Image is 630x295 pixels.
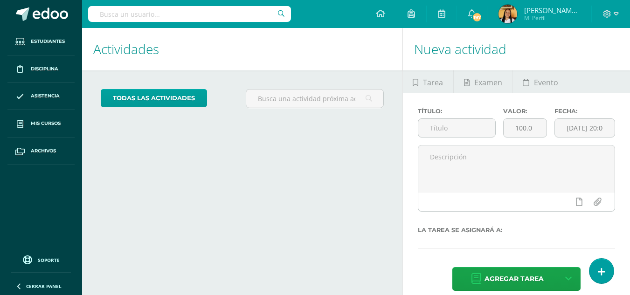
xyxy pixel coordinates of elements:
[26,283,62,289] span: Cerrar panel
[246,89,383,108] input: Busca una actividad próxima aquí...
[534,71,558,94] span: Evento
[512,70,568,93] a: Evento
[7,28,75,55] a: Estudiantes
[403,70,453,93] a: Tarea
[101,89,207,107] a: todas las Actividades
[454,70,512,93] a: Examen
[418,119,495,137] input: Título
[474,71,502,94] span: Examen
[423,71,443,94] span: Tarea
[554,108,615,115] label: Fecha:
[524,6,580,15] span: [PERSON_NAME][US_STATE]
[93,28,391,70] h1: Actividades
[38,257,60,263] span: Soporte
[498,5,517,23] img: c517f0cd6759b2ea1094bfa833b65fc4.png
[418,108,496,115] label: Título:
[504,119,547,137] input: Puntos máximos
[485,268,544,290] span: Agregar tarea
[7,110,75,137] a: Mis cursos
[31,92,60,100] span: Asistencia
[472,12,482,22] span: 197
[31,65,58,73] span: Disciplina
[31,147,56,155] span: Archivos
[414,28,619,70] h1: Nueva actividad
[524,14,580,22] span: Mi Perfil
[88,6,291,22] input: Busca un usuario...
[555,119,615,137] input: Fecha de entrega
[31,120,61,127] span: Mis cursos
[7,137,75,165] a: Archivos
[7,83,75,110] a: Asistencia
[11,253,71,266] a: Soporte
[7,55,75,83] a: Disciplina
[418,226,615,233] label: La tarea se asignará a:
[31,38,65,45] span: Estudiantes
[503,108,547,115] label: Valor:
